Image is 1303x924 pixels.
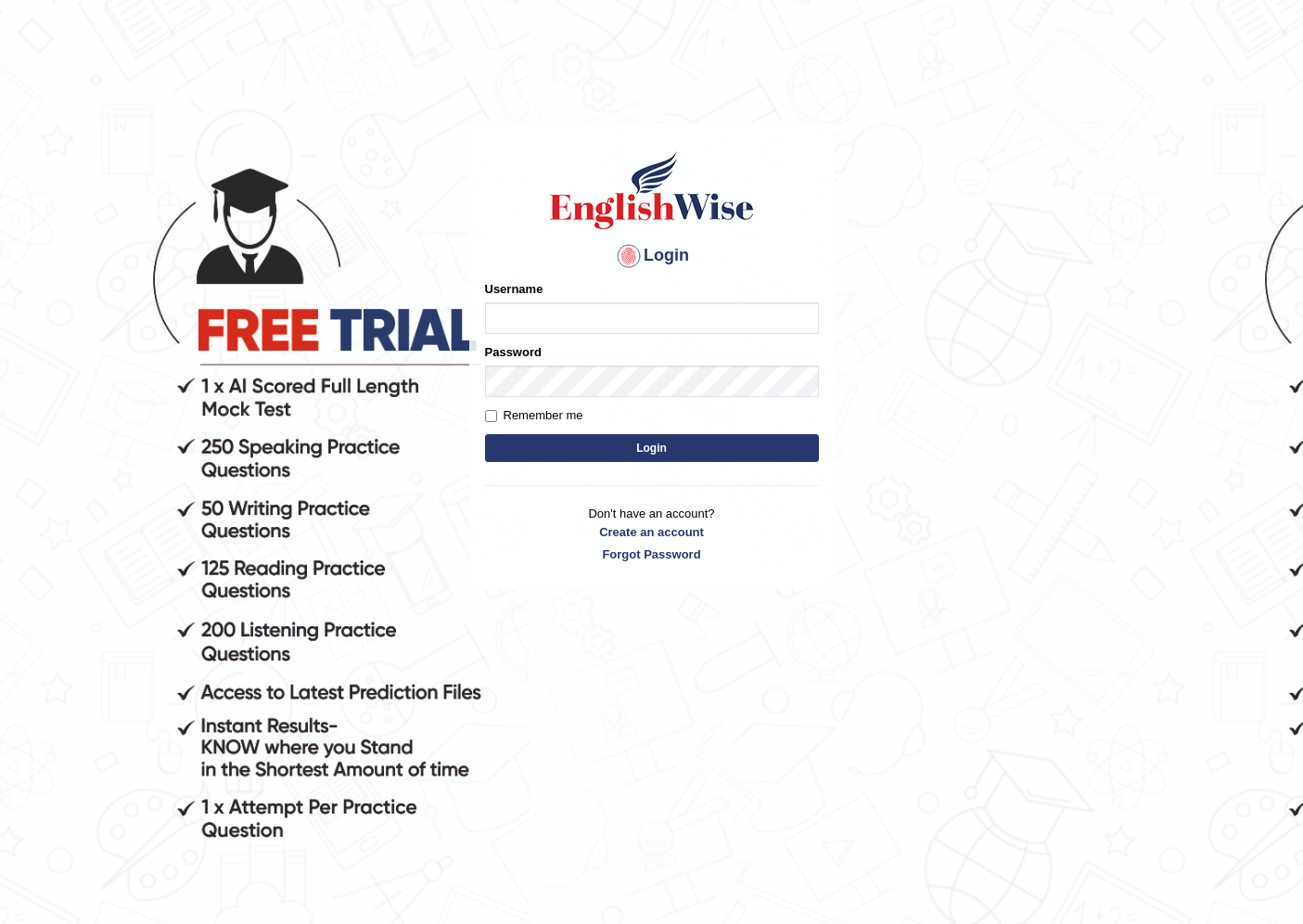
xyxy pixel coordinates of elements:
[485,406,583,425] label: Remember me
[485,505,819,562] p: Don't have an account?
[485,434,819,462] button: Login
[546,148,758,232] img: Logo of English Wise sign in for intelligent practice with AI
[485,523,819,541] a: Create an account
[485,343,542,361] label: Password
[485,410,497,422] input: Remember me
[485,241,819,271] h4: Login
[485,280,543,298] label: Username
[485,545,819,563] a: Forgot Password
